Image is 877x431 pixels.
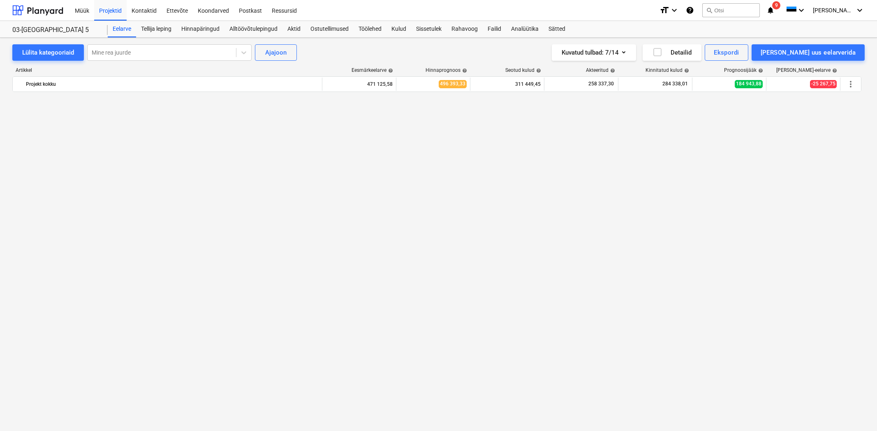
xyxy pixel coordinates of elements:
span: help [757,68,763,73]
a: Analüütika [506,21,544,37]
a: Töölehed [354,21,386,37]
button: Detailid [643,44,701,61]
div: Eesmärkeelarve [352,67,393,73]
div: Prognoosijääk [724,67,763,73]
div: Seotud kulud [505,67,541,73]
i: keyboard_arrow_down [796,5,806,15]
i: notifications [766,5,775,15]
span: 9 [772,1,780,9]
span: 258 337,30 [588,80,615,87]
a: Sissetulek [411,21,447,37]
button: Lülita kategooriaid [12,44,84,61]
button: Ekspordi [705,44,748,61]
i: keyboard_arrow_down [669,5,679,15]
div: 311 449,45 [474,78,541,91]
a: Kulud [386,21,411,37]
div: Detailid [653,47,692,58]
button: Otsi [702,3,760,17]
span: -25 267,75 [810,80,837,88]
button: Ajajoon [255,44,297,61]
div: Hinnaprognoos [426,67,467,73]
div: Ajajoon [265,47,287,58]
div: Kuvatud tulbad : 7/14 [562,47,626,58]
span: 284 338,01 [662,80,689,87]
a: Tellija leping [136,21,176,37]
span: help [683,68,689,73]
i: keyboard_arrow_down [855,5,865,15]
a: Ostutellimused [305,21,354,37]
span: help [460,68,467,73]
div: Artikkel [12,67,323,73]
i: format_size [659,5,669,15]
a: Rahavoog [447,21,483,37]
i: Abikeskus [686,5,694,15]
div: [PERSON_NAME] uus eelarverida [761,47,856,58]
span: [PERSON_NAME][GEOGRAPHIC_DATA] [813,7,854,14]
span: help [831,68,837,73]
span: 184 943,88 [735,80,763,88]
span: search [706,7,713,14]
a: Sätted [544,21,570,37]
button: [PERSON_NAME] uus eelarverida [752,44,865,61]
div: [PERSON_NAME]-eelarve [776,67,837,73]
div: Lülita kategooriaid [22,47,74,58]
span: 496 393,33 [439,80,467,88]
span: help [609,68,615,73]
a: Failid [483,21,506,37]
div: Ekspordi [714,47,739,58]
div: Kinnitatud kulud [646,67,689,73]
span: help [535,68,541,73]
div: Akteeritud [586,67,615,73]
span: help [386,68,393,73]
div: 03-[GEOGRAPHIC_DATA] 5 [12,26,98,34]
a: Aktid [282,21,305,37]
a: Alltöövõtulepingud [224,21,282,37]
div: Projekt kokku [26,78,319,91]
a: Hinnapäringud [176,21,224,37]
div: 471 125,58 [326,78,393,91]
a: Eelarve [108,21,136,37]
iframe: Chat Widget [836,392,877,431]
span: Rohkem tegevusi [846,79,856,89]
button: Kuvatud tulbad:7/14 [552,44,636,61]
